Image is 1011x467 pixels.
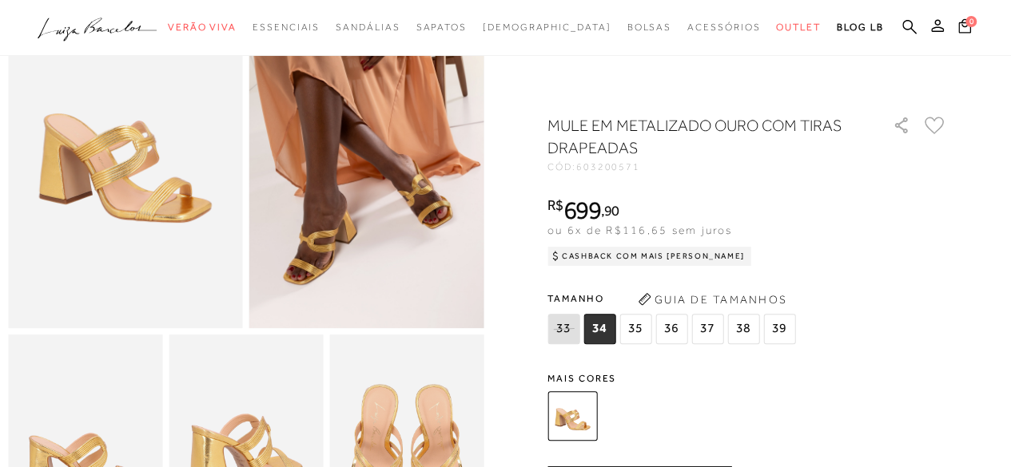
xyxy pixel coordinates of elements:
[604,202,619,219] span: 90
[483,22,611,33] span: [DEMOGRAPHIC_DATA]
[763,314,795,344] span: 39
[253,13,320,42] a: categoryNavScreenReaderText
[563,196,601,224] span: 699
[547,162,867,172] div: CÓD:
[837,22,883,33] span: BLOG LB
[687,13,760,42] a: categoryNavScreenReaderText
[601,204,619,218] i: ,
[547,391,597,441] img: MULE EM METALIZADO OURO COM TIRAS DRAPEADAS
[168,13,237,42] a: categoryNavScreenReaderText
[691,314,723,344] span: 37
[547,247,751,266] div: Cashback com Mais [PERSON_NAME]
[583,314,615,344] span: 34
[687,22,760,33] span: Acessórios
[336,13,400,42] a: categoryNavScreenReaderText
[547,198,563,212] i: R$
[547,374,947,383] span: Mais cores
[547,114,847,159] h1: MULE EM METALIZADO OURO COM TIRAS DRAPEADAS
[655,314,687,344] span: 36
[547,314,579,344] span: 33
[627,22,671,33] span: Bolsas
[168,22,237,33] span: Verão Viva
[965,16,977,27] span: 0
[547,287,799,311] span: Tamanho
[253,22,320,33] span: Essenciais
[953,18,976,39] button: 0
[483,13,611,42] a: noSubCategoriesText
[776,22,821,33] span: Outlet
[632,287,792,312] button: Guia de Tamanhos
[627,13,671,42] a: categoryNavScreenReaderText
[336,22,400,33] span: Sandálias
[776,13,821,42] a: categoryNavScreenReaderText
[416,13,466,42] a: categoryNavScreenReaderText
[576,161,640,172] span: 603200571
[547,224,732,236] span: ou 6x de R$116,65 sem juros
[727,314,759,344] span: 38
[619,314,651,344] span: 35
[837,13,883,42] a: BLOG LB
[416,22,466,33] span: Sapatos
